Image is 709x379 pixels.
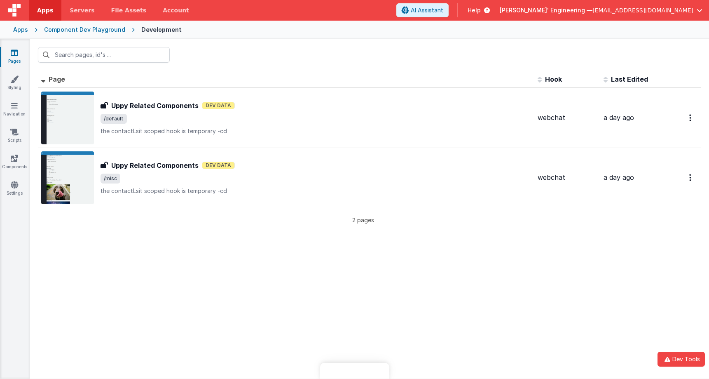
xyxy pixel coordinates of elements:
[604,173,634,181] span: a day ago
[500,6,702,14] button: [PERSON_NAME]' Engineering — [EMAIL_ADDRESS][DOMAIN_NAME]
[111,160,199,170] h3: Uppy Related Components
[592,6,693,14] span: [EMAIL_ADDRESS][DOMAIN_NAME]
[101,114,127,124] span: /default
[611,75,648,83] span: Last Edited
[538,113,597,122] div: webchat
[49,75,65,83] span: Page
[38,47,170,63] input: Search pages, id's ...
[538,173,597,182] div: webchat
[111,6,147,14] span: File Assets
[44,26,125,34] div: Component Dev Playground
[545,75,562,83] span: Hook
[37,6,53,14] span: Apps
[604,113,634,122] span: a day ago
[13,26,28,34] div: Apps
[500,6,592,14] span: [PERSON_NAME]' Engineering —
[101,127,531,135] p: the contactLsit scoped hook is temporary -cd
[658,352,705,367] button: Dev Tools
[202,162,235,169] span: Dev Data
[468,6,481,14] span: Help
[411,6,443,14] span: AI Assistant
[38,216,688,224] p: 2 pages
[111,101,199,111] h3: Uppy Related Components
[101,187,531,195] p: the contactLsit scoped hook is temporary -cd
[101,174,120,184] span: /misc
[70,6,94,14] span: Servers
[141,26,182,34] div: Development
[684,109,697,126] button: Options
[202,102,235,109] span: Dev Data
[684,169,697,186] button: Options
[396,3,449,17] button: AI Assistant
